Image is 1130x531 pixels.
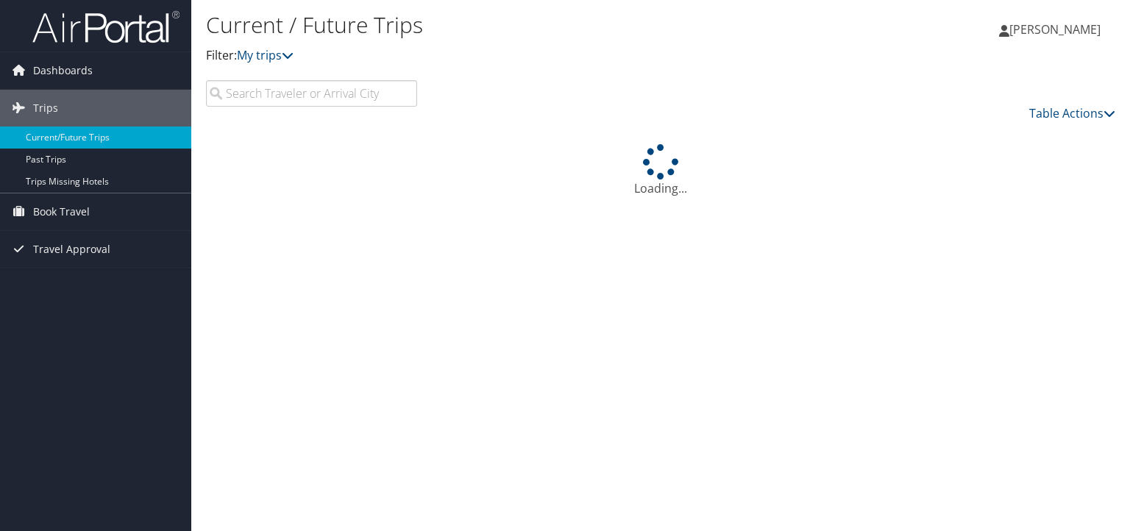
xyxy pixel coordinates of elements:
p: Filter: [206,46,812,65]
h1: Current / Future Trips [206,10,812,40]
img: airportal-logo.png [32,10,180,44]
input: Search Traveler or Arrival City [206,80,417,107]
span: Trips [33,90,58,126]
a: Table Actions [1029,105,1115,121]
span: Book Travel [33,193,90,230]
span: Dashboards [33,52,93,89]
a: My trips [237,47,294,63]
a: [PERSON_NAME] [999,7,1115,51]
div: Loading... [206,144,1115,197]
span: Travel Approval [33,231,110,268]
span: [PERSON_NAME] [1009,21,1101,38]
